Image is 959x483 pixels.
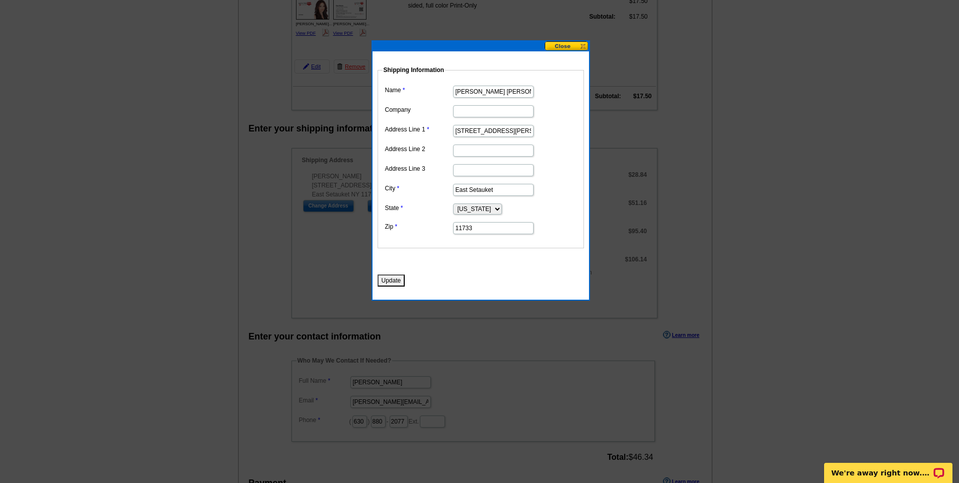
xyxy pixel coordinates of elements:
[385,203,452,213] label: State
[385,86,452,95] label: Name
[383,65,446,75] legend: Shipping Information
[385,164,452,173] label: Address Line 3
[385,105,452,114] label: Company
[385,125,452,134] label: Address Line 1
[385,184,452,193] label: City
[385,145,452,154] label: Address Line 2
[385,222,452,231] label: Zip
[818,451,959,483] iframe: LiveChat chat widget
[378,274,405,287] button: Update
